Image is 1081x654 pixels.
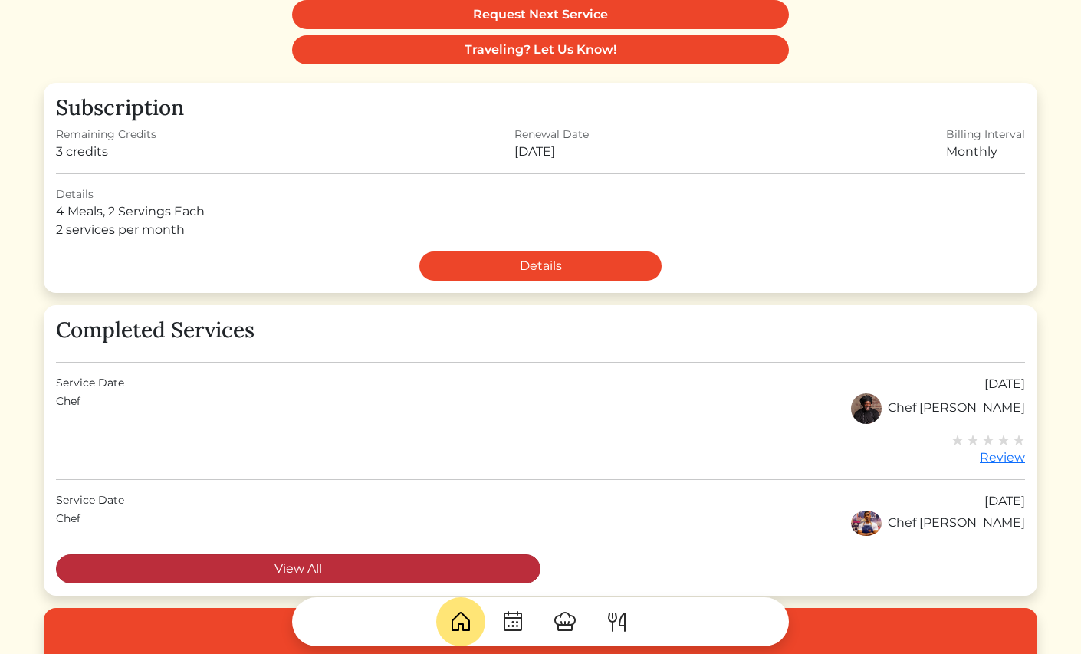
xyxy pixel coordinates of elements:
[951,434,964,446] img: gray_star-a9743cfc725de93cdbfd37d9aa5936eef818df36360e3832adb92d34c2242183.svg
[56,202,1025,221] div: 4 Meals, 2 Servings Each
[851,393,1025,424] div: Chef [PERSON_NAME]
[514,127,589,143] div: Renewal Date
[984,492,1025,511] div: [DATE]
[1013,434,1025,446] img: gray_star-a9743cfc725de93cdbfd37d9aa5936eef818df36360e3832adb92d34c2242183.svg
[419,251,662,281] a: Details
[56,375,124,393] div: Service Date
[56,95,1025,121] h3: Subscription
[982,434,994,446] img: gray_star-a9743cfc725de93cdbfd37d9aa5936eef818df36360e3832adb92d34c2242183.svg
[56,492,124,511] div: Service Date
[56,186,1025,202] div: Details
[292,35,789,64] a: Traveling? Let Us Know!
[56,317,1025,343] h3: Completed Services
[553,610,577,634] img: ChefHat-a374fb509e4f37eb0702ca99f5f64f3b6956810f32a249b33092029f8484b388.svg
[56,554,540,583] a: View All
[851,393,882,424] img: 7e09f0c309ce759c5d64cd0789ed5ef9
[946,127,1025,143] div: Billing Interval
[946,143,1025,161] div: Monthly
[997,434,1010,446] img: gray_star-a9743cfc725de93cdbfd37d9aa5936eef818df36360e3832adb92d34c2242183.svg
[851,511,882,536] img: a09e5bf7981c309b4c08df4bb44c4a4f
[56,511,80,536] div: Chef
[984,375,1025,393] div: [DATE]
[501,610,525,634] img: CalendarDots-5bcf9d9080389f2a281d69619e1c85352834be518fbc73d9501aef674afc0d57.svg
[56,221,1025,239] div: 2 services per month
[449,610,473,634] img: House-9bf13187bcbb5817f509fe5e7408150f90897510c4275e13d0d5fca38e0b5951.svg
[605,610,629,634] img: ForkKnife-55491504ffdb50bab0c1e09e7649658475375261d09fd45db06cec23bce548bf.svg
[514,143,589,161] div: [DATE]
[56,393,80,424] div: Chef
[56,127,156,143] div: Remaining Credits
[56,143,156,161] div: 3 credits
[951,430,1025,467] a: Review
[851,511,1025,536] div: Chef [PERSON_NAME]
[951,449,1025,467] div: Review
[967,434,979,446] img: gray_star-a9743cfc725de93cdbfd37d9aa5936eef818df36360e3832adb92d34c2242183.svg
